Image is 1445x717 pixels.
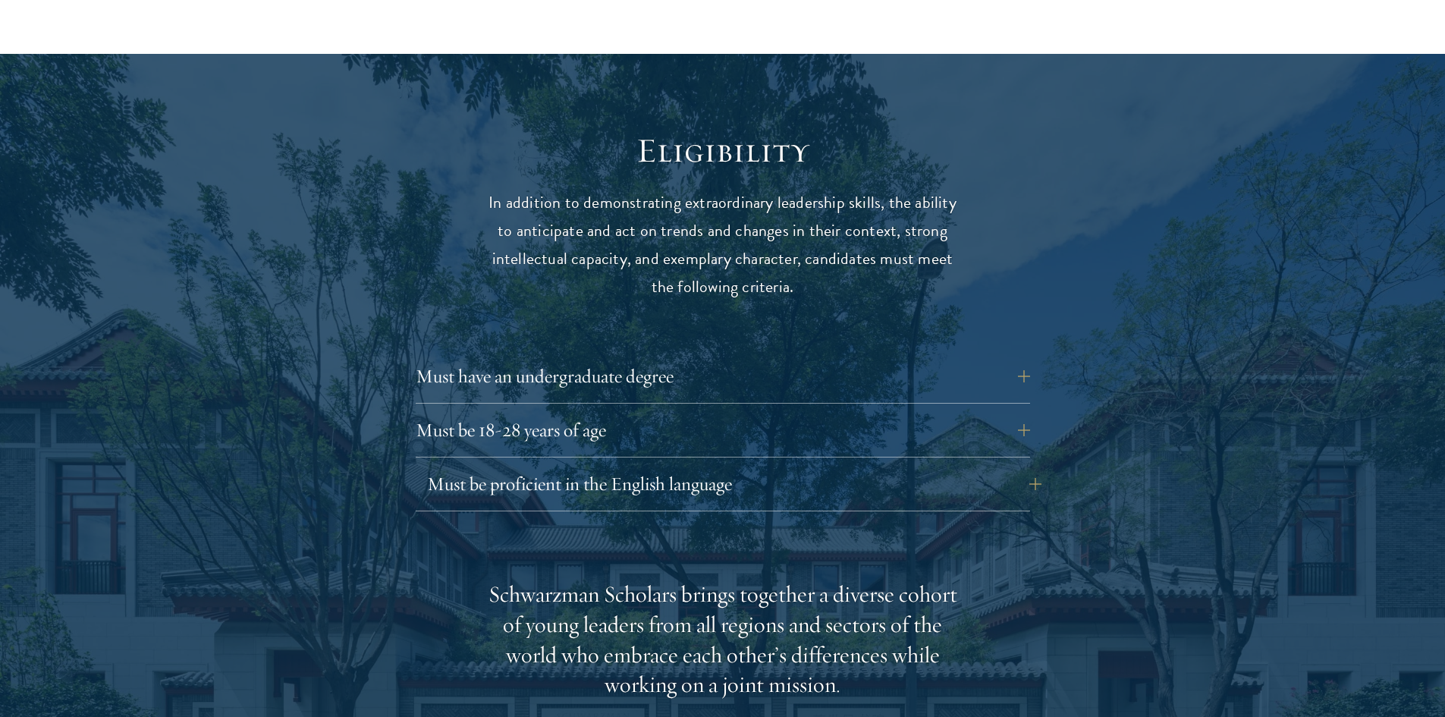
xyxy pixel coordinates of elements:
button: Must be 18-28 years of age [416,412,1030,448]
div: Schwarzman Scholars brings together a diverse cohort of young leaders from all regions and sector... [488,580,958,701]
p: In addition to demonstrating extraordinary leadership skills, the ability to anticipate and act o... [488,189,958,301]
button: Must have an undergraduate degree [416,358,1030,395]
button: Must be proficient in the English language [427,466,1041,502]
h2: Eligibility [488,130,958,172]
